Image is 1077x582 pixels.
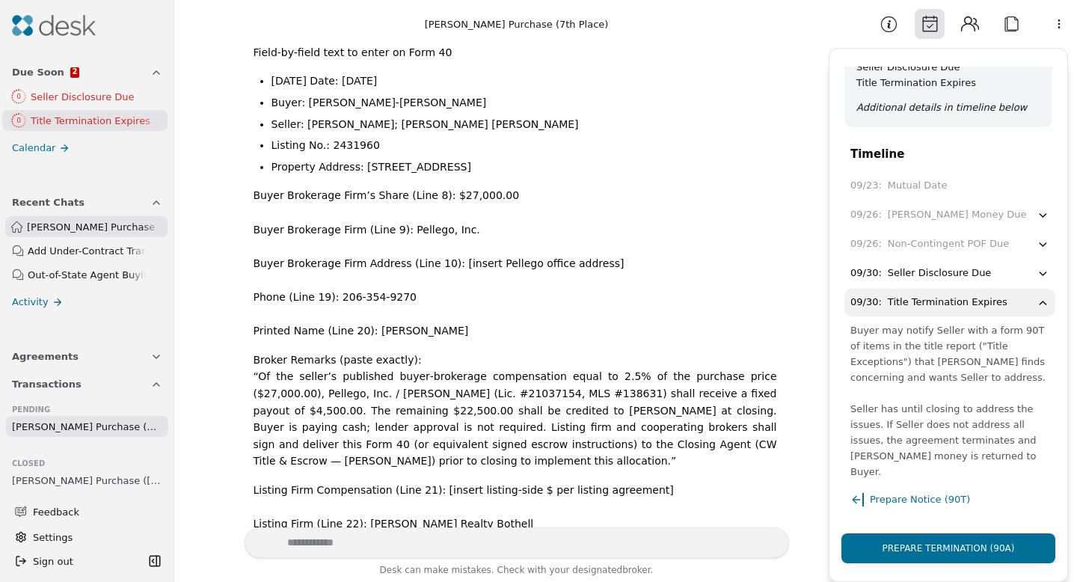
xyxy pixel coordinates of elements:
[841,533,1055,563] button: Prepare Termination (90A)
[844,172,1055,200] button: 09/23:Mutual Date
[888,295,1007,310] div: Title Termination Expires
[856,75,1040,91] div: Title Termination Expires
[31,113,162,129] div: Title Termination Expires
[271,73,777,90] li: [DATE] Date: [DATE]
[12,349,79,364] span: Agreements
[850,207,882,223] div: 09/26 :
[33,554,73,569] span: Sign out
[888,207,1027,223] div: [PERSON_NAME] Money Due
[245,527,789,558] textarea: Write your prompt here
[856,99,1040,115] div: Additional details in timeline below
[16,91,21,102] div: 0
[850,266,882,281] div: 09/30 :
[572,565,622,575] span: designated
[12,64,64,80] span: Due Soon
[3,189,171,216] button: Recent Chats
[12,15,96,36] img: Desk
[12,458,162,470] div: Closed
[829,145,1067,163] div: Timeline
[31,89,162,105] div: Seller Disclosure Due
[9,549,144,573] button: Sign out
[850,178,882,194] div: 09/23 :
[844,260,1055,287] button: 09/30:Seller Disclosure Due
[850,295,882,310] div: 09/30 :
[12,419,162,435] span: [PERSON_NAME] Purchase (7th Place)
[9,525,165,549] button: Settings
[844,201,1055,229] button: 09/26:[PERSON_NAME] Money Due
[425,16,609,32] div: [PERSON_NAME] Purchase (7th Place)
[12,194,85,210] span: Recent Chats
[271,116,777,133] li: Seller: [PERSON_NAME]; [PERSON_NAME] [PERSON_NAME]
[5,216,168,237] a: [PERSON_NAME] Purchase (7th Place)
[850,322,1049,480] div: Buyer may notify Seller with a form 90T of items in the title report ("Title Exceptions") that [P...
[5,240,168,261] a: Add Under-Contract Transaction in Desk
[3,291,171,313] a: Activity
[12,294,49,310] span: Activity
[850,480,970,513] button: Prepare Notice (90T)
[12,140,55,156] span: Calendar
[271,94,777,111] li: Buyer: [PERSON_NAME]‑[PERSON_NAME]
[28,267,147,283] div: Out-of-State Agent Buying in [US_STATE]
[12,473,162,488] span: [PERSON_NAME] Purchase ([PERSON_NAME])
[27,219,162,235] span: [PERSON_NAME] Purchase (7th Place)
[888,266,992,281] div: Seller Disclosure Due
[16,115,21,126] div: 0
[6,498,162,525] button: Feedback
[2,110,168,131] a: 0Title Termination Expires
[72,68,77,76] span: 2
[3,137,171,159] a: Calendar
[3,370,171,398] button: Transactions
[12,404,162,416] div: Pending
[271,159,777,176] li: Property Address: [STREET_ADDRESS]
[5,264,168,285] a: Out-of-State Agent Buying in [US_STATE]
[844,289,1055,316] button: 09/30:Title Termination Expires
[856,59,1040,75] div: Seller Disclosure Due
[3,343,171,370] button: Agreements
[254,187,777,339] p: Buyer Brokerage Firm’s Share (Line 8): $27,000.00 Buyer Brokerage Firm (Line 9): Pellego, Inc. Bu...
[245,563,789,582] div: Desk can make mistakes. Check with your broker.
[888,236,1009,252] div: Non-Contingent POF Due
[254,44,777,61] p: Field-by-field text to enter on Form 40
[2,86,168,107] a: 0Seller Disclosure Due
[254,352,777,470] p: Broker Remarks (paste exactly): “Of the seller’s published buyer‑brokerage compensation equal to ...
[33,504,153,520] span: Feedback
[888,178,948,194] div: Mutual Date
[12,376,82,392] span: Transactions
[3,58,171,86] button: Due Soon2
[850,236,882,252] div: 09/26 :
[28,243,147,259] div: Add Under-Contract Transaction in Desk
[844,230,1055,258] button: 09/26:Non-Contingent POF Due
[870,491,970,507] span: Prepare Notice (90T)
[271,137,777,154] li: Listing No.: 2431960
[33,530,73,545] span: Settings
